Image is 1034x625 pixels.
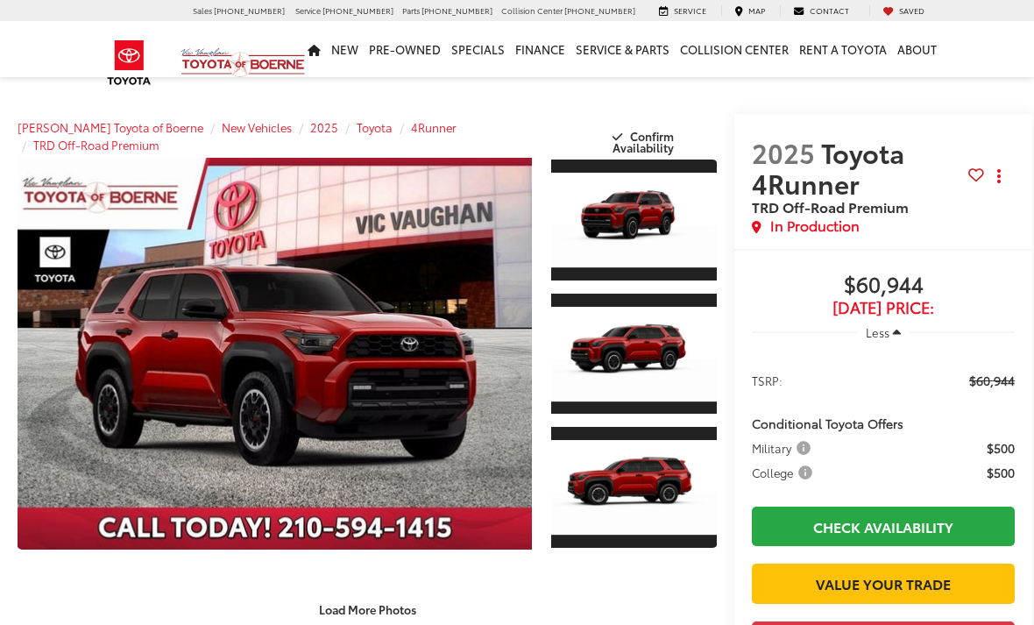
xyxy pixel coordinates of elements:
span: $60,944 [752,273,1015,299]
span: $60,944 [969,372,1015,389]
span: 2025 [752,133,815,171]
span: [PHONE_NUMBER] [214,4,285,16]
span: Map [748,4,765,16]
a: Rent a Toyota [794,21,892,77]
a: Finance [510,21,570,77]
span: [PHONE_NUMBER] [322,4,393,16]
span: In Production [770,216,860,236]
a: 2025 [310,119,338,135]
span: $500 [987,464,1015,481]
a: Expand Photo 3 [551,425,717,550]
a: Expand Photo 2 [551,292,717,416]
button: Less [857,316,910,348]
span: Service [674,4,706,16]
span: Parts [402,4,420,16]
span: Collision Center [501,4,563,16]
button: Load More Photos [307,594,428,625]
img: 2025 Toyota 4Runner TRD Off-Road Premium [549,440,719,535]
a: Check Availability [752,507,1015,546]
button: College [752,464,818,481]
img: 2025 Toyota 4Runner TRD Off-Road Premium [549,307,719,401]
span: Service [295,4,321,16]
a: TRD Off-Road Premium [33,137,159,153]
button: Actions [984,161,1015,192]
a: Specials [446,21,510,77]
span: TSRP: [752,372,783,389]
span: College [752,464,816,481]
a: Map [721,5,778,17]
a: 4Runner [411,119,457,135]
a: Service [646,5,719,17]
img: 2025 Toyota 4Runner TRD Off-Road Premium [12,157,537,550]
img: Vic Vaughan Toyota of Boerne [181,47,306,78]
span: Conditional Toyota Offers [752,415,903,432]
a: Home [302,21,326,77]
span: Confirm Availability [613,128,674,155]
span: [DATE] Price: [752,299,1015,316]
img: Toyota [96,34,162,91]
span: TRD Off-Road Premium [752,196,909,217]
span: Saved [899,4,924,16]
span: [PHONE_NUMBER] [564,4,635,16]
span: dropdown dots [997,169,1001,183]
a: Service & Parts: Opens in a new tab [570,21,675,77]
img: 2025 Toyota 4Runner TRD Off-Road Premium [549,173,719,267]
a: Value Your Trade [752,564,1015,603]
a: Collision Center [675,21,794,77]
span: $500 [987,439,1015,457]
a: Toyota [357,119,393,135]
span: Military [752,439,814,457]
span: Sales [193,4,212,16]
span: Less [866,324,889,340]
a: Contact [780,5,862,17]
button: Military [752,439,817,457]
button: Confirm Availability [574,121,717,152]
a: [PERSON_NAME] Toyota of Boerne [18,119,203,135]
a: Expand Photo 1 [551,158,717,282]
span: [PHONE_NUMBER] [421,4,492,16]
a: New Vehicles [222,119,292,135]
a: New [326,21,364,77]
a: My Saved Vehicles [869,5,938,17]
a: About [892,21,942,77]
a: Expand Photo 0 [18,158,532,550]
span: Toyota 4Runner [752,133,904,202]
span: Contact [810,4,849,16]
a: Pre-Owned [364,21,446,77]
